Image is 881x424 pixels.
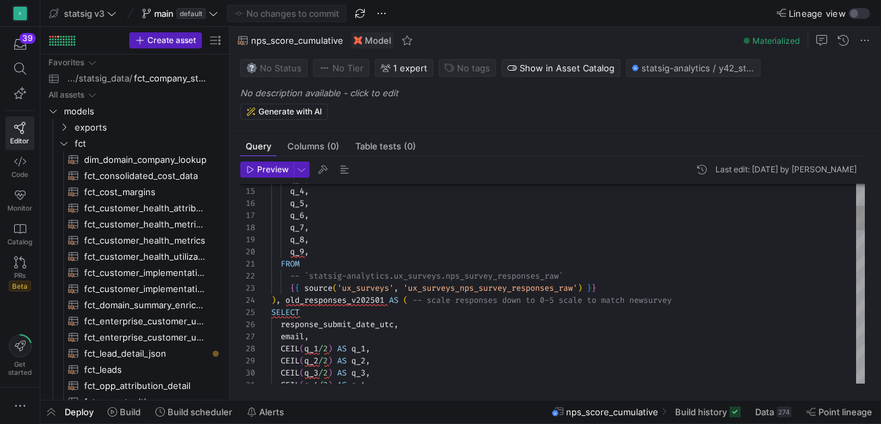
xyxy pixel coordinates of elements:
div: 23 [240,282,255,294]
span: survey [643,295,672,306]
button: No tierNo Tier [313,59,369,77]
span: fct_consolidated_cost_data​​​​​​​​​​ [84,168,207,184]
button: Build scheduler [149,400,238,423]
button: Preview [240,162,293,178]
div: 25 [240,306,255,318]
span: q_5 [290,198,304,209]
span: CEIL [281,355,299,366]
div: 27 [240,330,255,343]
span: , [394,283,398,293]
a: fct_cost_margins​​​​​​​​​​ [46,184,223,200]
span: Build scheduler [168,407,232,417]
span: Lineage view [789,8,846,19]
span: 'ux_surveys_nps_survey_responses_raw' [403,283,577,293]
div: 24 [240,294,255,306]
a: Catalog [5,217,34,251]
div: Press SPACE to select this row. [46,361,223,378]
span: FROM [281,258,299,269]
div: Press SPACE to select this row. [46,87,223,103]
span: / [318,367,323,378]
a: .../statsig_data/fct_company_stats [46,71,223,86]
span: models [64,104,221,119]
span: -- scale responses down to 0-5 scale to match new [413,295,643,306]
div: 22 [240,270,255,282]
span: q_1 [304,343,318,354]
div: 21 [240,258,255,270]
span: Build history [675,407,727,417]
span: fct_customer_implementation_metrics​​​​​​​​​​ [84,281,207,297]
span: Deploy [65,407,94,417]
span: 2 [323,343,328,354]
button: 39 [5,32,34,57]
div: Press SPACE to select this row. [46,313,223,329]
span: CEIL [281,367,299,378]
span: } [587,283,592,293]
span: Create asset [147,36,196,45]
div: Press SPACE to select this row. [46,378,223,394]
div: Press SPACE to select this row. [46,151,223,168]
a: fct_enterprise_customer_usage_3d_lag​​​​​​​​​​ [46,313,223,329]
span: , [365,343,370,354]
span: Preview [257,165,289,174]
span: fct_company_stats [134,71,208,86]
span: q_4 [304,380,318,390]
span: Show in Asset Catalog [520,63,614,73]
a: S [5,2,34,25]
span: fct [75,136,221,151]
span: -- `statsig-analytics.ux_surveys.nps_survey_respon [290,271,526,281]
span: AS [337,367,347,378]
span: AS [337,355,347,366]
span: PRs [14,271,26,279]
span: ) [328,367,332,378]
span: , [365,380,370,390]
button: Data274 [749,400,798,423]
span: exports [75,120,221,135]
span: q_8 [290,234,304,245]
span: email [281,331,304,342]
span: } [592,283,596,293]
button: Build history [669,400,746,423]
span: / [318,343,323,354]
a: fct_customer_implementation_metrics_latest​​​​​​​​​​ [46,264,223,281]
a: dim_domain_company_lookup​​​​​​​​​​ [46,151,223,168]
div: 274 [777,407,791,417]
a: Code [5,150,34,184]
span: fct_lead_detail_json​​​​​​​​​​ [84,346,207,361]
img: No status [246,63,257,73]
button: maindefault [139,5,221,22]
span: AS [337,343,347,354]
div: 39 [20,33,36,44]
span: q_3 [351,367,365,378]
div: 17 [240,209,255,221]
a: Monitor [5,184,34,217]
span: No Status [246,63,302,73]
span: ses_raw` [526,271,563,281]
span: fct_enterprise_customer_usage​​​​​​​​​​ [84,330,207,345]
a: fct_lead_detail_json​​​​​​​​​​ [46,345,223,361]
span: 2 [323,355,328,366]
a: fct_domain_summary_enriched​​​​​​​​​​ [46,297,223,313]
div: 20 [240,246,255,258]
button: No statusNo Status [240,59,308,77]
div: S [13,7,27,20]
button: statsig v3 [46,5,120,22]
span: Beta [9,281,31,291]
span: Build [120,407,141,417]
span: Code [11,170,28,178]
span: q_1 [351,343,365,354]
span: (0) [404,142,416,151]
a: fct_customer_health_utilization_rate​​​​​​​​​​ [46,248,223,264]
span: { [290,283,295,293]
button: Build [102,400,147,423]
span: CEIL [281,343,299,354]
div: 31 [240,379,255,391]
a: fct_customer_health_metrics​​​​​​​​​​ [46,232,223,248]
a: fct_customer_implementation_metrics​​​​​​​​​​ [46,281,223,297]
span: 2 [323,367,328,378]
span: source [304,283,332,293]
span: fct_opportunities​​​​​​​​​​ [84,394,207,410]
span: , [304,331,309,342]
span: ) [328,355,332,366]
span: AS [389,295,398,306]
span: nps_score_cumulative [251,35,343,46]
